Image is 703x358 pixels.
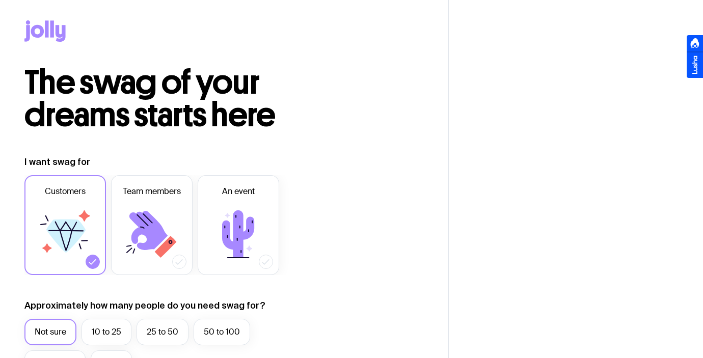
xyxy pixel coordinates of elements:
[24,156,90,168] label: I want swag for
[24,299,265,312] label: Approximately how many people do you need swag for?
[137,319,188,345] label: 25 to 50
[24,319,76,345] label: Not sure
[123,185,181,198] span: Team members
[82,319,131,345] label: 10 to 25
[45,185,86,198] span: Customers
[194,319,250,345] label: 50 to 100
[24,62,276,135] span: The swag of your dreams starts here
[222,185,255,198] span: An event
